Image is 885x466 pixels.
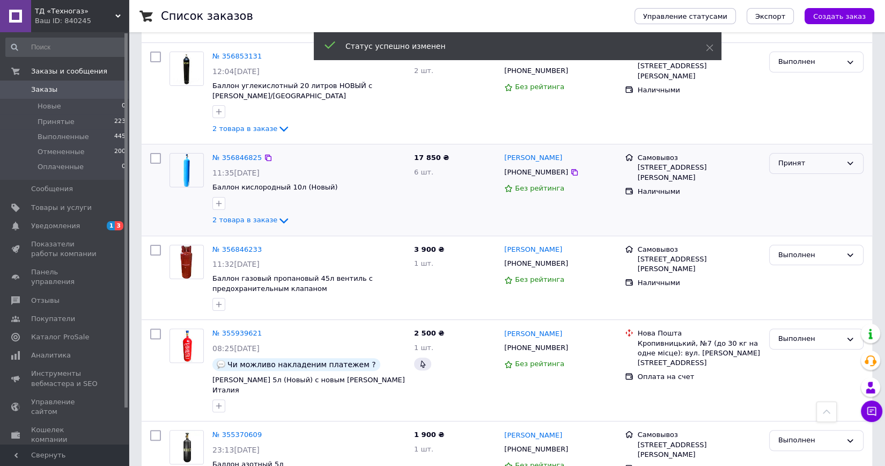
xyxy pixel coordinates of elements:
span: 2 товара в заказе [212,216,277,224]
span: 1 шт. [414,445,433,453]
span: Панель управления [31,267,99,287]
div: Ваш ID: 840245 [35,16,129,26]
span: Покупатели [31,314,75,324]
img: :speech_balloon: [217,360,225,369]
span: 11:32[DATE] [212,260,260,268]
span: 1 шт. [414,344,433,352]
div: Выполнен [778,435,842,446]
button: Экспорт [747,8,794,24]
span: Чи можливо накладеним платежем ? [227,360,376,369]
span: 23:13[DATE] [212,446,260,454]
div: Самовывоз [638,153,761,163]
a: [PERSON_NAME] [504,153,562,163]
span: Без рейтинга [515,275,564,283]
div: Принят [778,158,842,169]
div: Нова Пошта [638,329,761,338]
span: 0 [122,101,126,111]
span: Отзывы [31,296,60,305]
span: 200 [114,147,126,157]
img: Фото товару [177,154,196,187]
div: Наличными [638,187,761,196]
span: 2 товара в заказе [212,125,277,133]
a: [PERSON_NAME] 5л (Новый) с новым [PERSON_NAME] Италия [212,376,405,394]
a: Фото товару [169,430,204,464]
button: Чат с покупателем [861,401,882,422]
a: Фото товару [169,52,204,86]
span: Заказы [31,85,57,94]
span: 08:25[DATE] [212,344,260,353]
span: Товары и услуги [31,203,92,213]
span: 1 [107,221,115,230]
a: [PERSON_NAME] [504,431,562,441]
span: Аналитика [31,351,71,360]
a: Фото товару [169,329,204,363]
span: 1 900 ₴ [414,431,444,439]
span: 445 [114,132,126,142]
span: 11:35[DATE] [212,169,260,177]
div: [PHONE_NUMBER] [502,341,570,355]
button: Создать заказ [805,8,874,24]
a: № 356846825 [212,154,262,162]
a: № 356846233 [212,245,262,253]
div: Статус успешно изменен [345,41,679,52]
span: Отмененные [38,147,84,157]
img: Фото товару [170,52,203,85]
span: Без рейтинга [515,184,564,192]
span: Управление статусами [643,12,727,20]
a: 2 товара в заказе [212,216,290,224]
span: Управление сайтом [31,397,99,417]
span: Сообщения [31,184,73,194]
a: Баллон кислородный 10л (Новый) [212,183,338,191]
span: Уведомления [31,221,80,231]
span: 0 [122,162,126,172]
span: 2 500 ₴ [414,329,444,337]
div: [STREET_ADDRESS][PERSON_NAME] [638,163,761,182]
div: Оплата на счет [638,372,761,382]
div: Выполнен [778,250,842,261]
a: № 355939621 [212,329,262,337]
div: [PHONE_NUMBER] [502,165,570,179]
div: [STREET_ADDRESS][PERSON_NAME] [638,440,761,460]
h1: Список заказов [161,10,253,23]
div: Самовывоз [638,430,761,440]
a: Создать заказ [794,12,874,20]
div: Выполнен [778,56,842,68]
div: [STREET_ADDRESS][PERSON_NAME] [638,254,761,274]
div: Самовывоз [638,245,761,254]
div: [PHONE_NUMBER] [502,442,570,456]
a: Фото товару [169,245,204,279]
span: Без рейтинга [515,83,564,91]
span: 6 шт. [414,168,433,176]
span: Инструменты вебмастера и SEO [31,369,99,388]
span: Новые [38,101,61,111]
span: Показатели работы компании [31,239,99,259]
a: Фото товару [169,153,204,187]
a: № 355370609 [212,431,262,439]
img: Фото товару [170,431,203,464]
button: Управление статусами [635,8,736,24]
span: 3 900 ₴ [414,245,444,253]
div: Выполнен [778,333,842,345]
a: № 356853131 [212,52,262,60]
a: Баллон газовый пропановый 45л вентиль с предохранительным клапаном [212,274,373,293]
span: 2 шт. [414,67,433,75]
input: Поиск [5,38,127,57]
span: 1 шт. [414,259,433,267]
div: [STREET_ADDRESS][PERSON_NAME] [638,61,761,81]
span: Экспорт [755,12,785,20]
div: Наличными [638,85,761,95]
a: [PERSON_NAME] [504,329,562,339]
span: 17 850 ₴ [414,154,449,162]
a: Баллон углекислотный 20 литров НОВЫЙ с [PERSON_NAME]/[GEOGRAPHIC_DATA] [212,82,372,100]
div: Кропивницький, №7 (до 30 кг на одне місце): вул. [PERSON_NAME][STREET_ADDRESS] [638,339,761,368]
span: Каталог ProSale [31,332,89,342]
span: Заказы и сообщения [31,67,107,76]
img: Фото товару [179,245,194,279]
span: 223 [114,117,126,127]
div: [PHONE_NUMBER] [502,64,570,78]
div: [PHONE_NUMBER] [502,257,570,271]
